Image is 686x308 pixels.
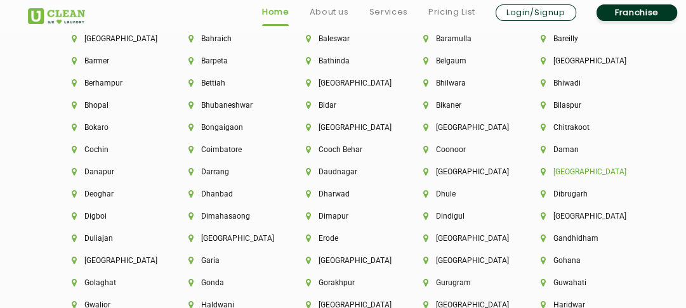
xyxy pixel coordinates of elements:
[541,278,615,287] li: Guwahati
[72,167,146,176] li: Danapur
[423,167,498,176] li: [GEOGRAPHIC_DATA]
[423,234,498,243] li: [GEOGRAPHIC_DATA]
[72,234,146,243] li: Duliajan
[72,189,146,198] li: Deoghar
[423,79,498,87] li: Bhilwara
[188,123,263,132] li: Bongaigaon
[188,256,263,265] li: Garia
[188,167,263,176] li: Darrang
[188,234,263,243] li: [GEOGRAPHIC_DATA]
[188,79,263,87] li: Bettiah
[72,101,146,110] li: Bhopal
[306,123,380,132] li: [GEOGRAPHIC_DATA]
[423,189,498,198] li: Dhule
[188,56,263,65] li: Barpeta
[541,56,615,65] li: [GEOGRAPHIC_DATA]
[423,34,498,43] li: Baramulla
[306,56,380,65] li: Bathinda
[423,278,498,287] li: Gurugram
[597,4,677,21] a: Franchise
[306,212,380,221] li: Dimapur
[541,212,615,221] li: [GEOGRAPHIC_DATA]
[423,101,498,110] li: Bikaner
[541,79,615,87] li: Bhiwadi
[188,34,263,43] li: Bahraich
[423,145,498,154] li: Coonoor
[188,145,263,154] li: Coimbatore
[541,189,615,198] li: Dibrugarh
[541,101,615,110] li: Bilaspur
[72,56,146,65] li: Barmer
[72,34,146,43] li: [GEOGRAPHIC_DATA]
[72,123,146,132] li: Bokaro
[423,123,498,132] li: [GEOGRAPHIC_DATA]
[72,145,146,154] li: Cochin
[262,4,289,20] a: Home
[306,101,380,110] li: Bidar
[306,34,380,43] li: Baleswar
[423,256,498,265] li: [GEOGRAPHIC_DATA]
[188,189,263,198] li: Dhanbad
[423,212,498,221] li: Dindigul
[188,101,263,110] li: Bhubaneshwar
[496,4,576,21] a: Login/Signup
[306,234,380,243] li: Erode
[541,167,615,176] li: [GEOGRAPHIC_DATA]
[306,145,380,154] li: Cooch Behar
[369,4,408,20] a: Services
[72,256,146,265] li: [GEOGRAPHIC_DATA]
[28,8,85,24] img: UClean Laundry and Dry Cleaning
[306,278,380,287] li: Gorakhpur
[541,256,615,265] li: Gohana
[188,212,263,221] li: Dimahasaong
[306,79,380,87] li: [GEOGRAPHIC_DATA]
[306,167,380,176] li: Daudnagar
[423,56,498,65] li: Belgaum
[72,278,146,287] li: Golaghat
[541,34,615,43] li: Bareilly
[541,234,615,243] li: Gandhidham
[72,79,146,87] li: Berhampur
[541,123,615,132] li: Chitrakoot
[72,212,146,221] li: Digboi
[306,189,380,198] li: Dharwad
[309,4,348,20] a: About us
[306,256,380,265] li: [GEOGRAPHIC_DATA]
[541,145,615,154] li: Daman
[188,278,263,287] li: Gonda
[428,4,475,20] a: Pricing List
